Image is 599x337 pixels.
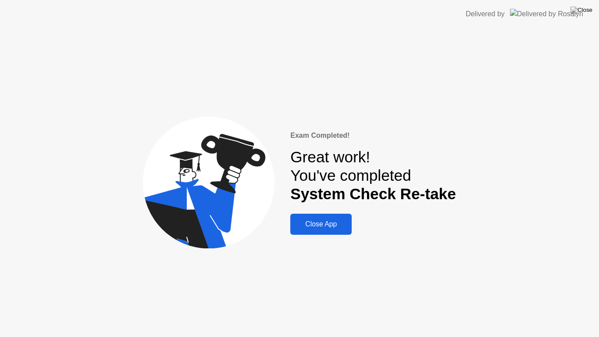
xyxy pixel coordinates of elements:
[290,185,456,202] b: System Check Re-take
[570,7,592,14] img: Close
[290,214,352,235] button: Close App
[510,9,583,19] img: Delivered by Rosalyn
[290,148,456,204] div: Great work! You've completed
[290,130,456,141] div: Exam Completed!
[293,220,349,228] div: Close App
[466,9,505,19] div: Delivered by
